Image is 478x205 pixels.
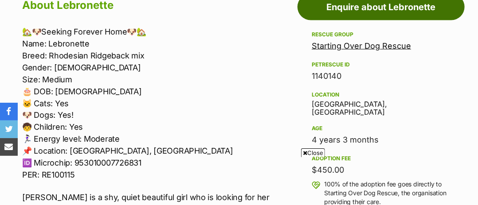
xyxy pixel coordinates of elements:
iframe: Advertisement [24,161,454,201]
div: PetRescue ID [312,61,451,68]
div: 1140140 [312,70,451,82]
div: [GEOGRAPHIC_DATA], [GEOGRAPHIC_DATA] [312,89,451,116]
p: 🏡🐶Seeking Forever Home🐶🏡 Name: Lebronette Breed: Rhodesian Ridgeback mix Gender: [DEMOGRAPHIC_DAT... [22,26,284,181]
div: Age [312,125,451,132]
div: Adoption fee [312,155,451,162]
div: Rescue group [312,31,451,38]
div: Location [312,91,451,98]
a: Starting Over Dog Rescue [312,41,411,50]
span: Close [301,148,325,157]
div: 4 years 3 months [312,134,451,147]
